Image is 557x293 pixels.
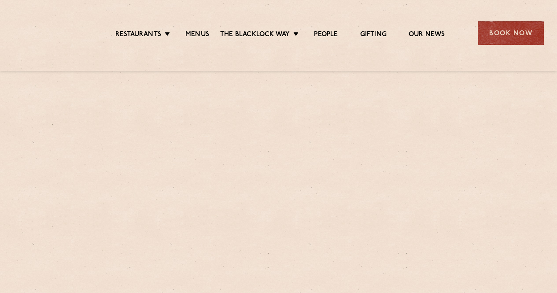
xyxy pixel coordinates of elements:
a: Restaurants [115,30,161,40]
a: People [314,30,338,40]
a: Gifting [360,30,387,40]
img: svg%3E [13,8,87,58]
div: Book Now [478,21,544,45]
a: Our News [409,30,445,40]
a: Menus [185,30,209,40]
a: The Blacklock Way [220,30,290,40]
